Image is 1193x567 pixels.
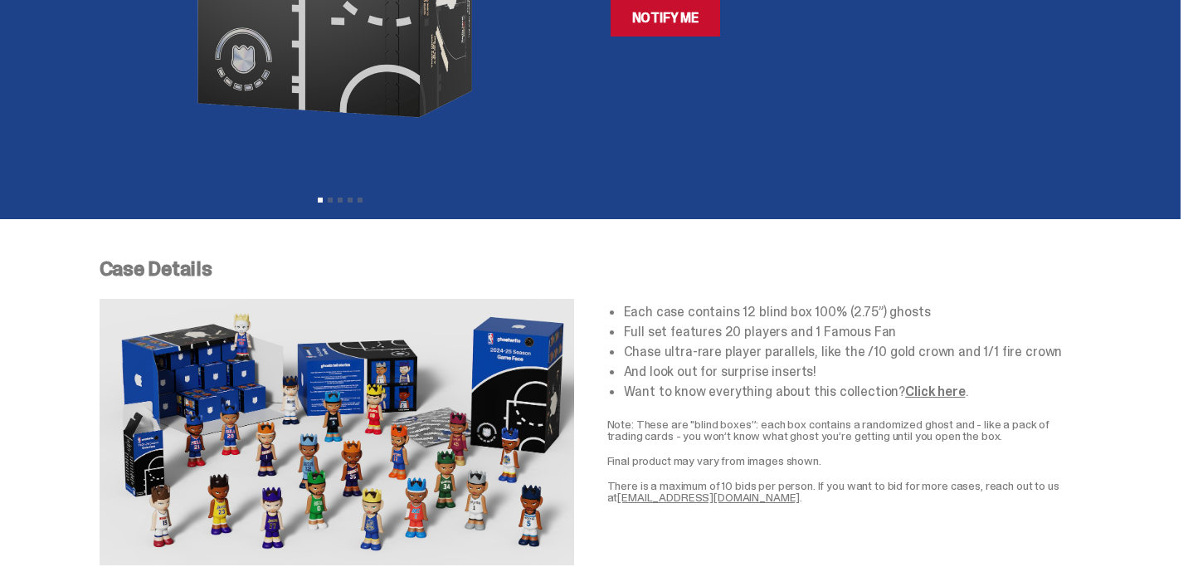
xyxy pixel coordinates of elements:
li: And look out for surprise inserts! [624,365,1082,379]
img: NBA-Case-Details.png [100,299,574,565]
p: Final product may vary from images shown. [607,455,1082,467]
a: Click here [905,383,965,400]
li: Chase ultra-rare player parallels, like the /10 gold crown and 1/1 fire crown [624,345,1082,359]
li: Each case contains 12 blind box 100% (2.75”) ghosts [624,305,1082,319]
li: Want to know everything about this collection? . [624,385,1082,398]
button: View slide 2 [328,198,333,203]
p: Case Details [100,259,1082,279]
p: Note: These are "blind boxes”: each box contains a randomized ghost and - like a pack of trading ... [607,418,1082,442]
a: [EMAIL_ADDRESS][DOMAIN_NAME] [617,490,800,505]
p: There is a maximum of 10 bids per person. If you want to bid for more cases, reach out to us at . [607,480,1082,503]
button: View slide 4 [348,198,353,203]
li: Full set features 20 players and 1 Famous Fan [624,325,1082,339]
button: View slide 5 [358,198,363,203]
button: View slide 1 [318,198,323,203]
button: View slide 3 [338,198,343,203]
